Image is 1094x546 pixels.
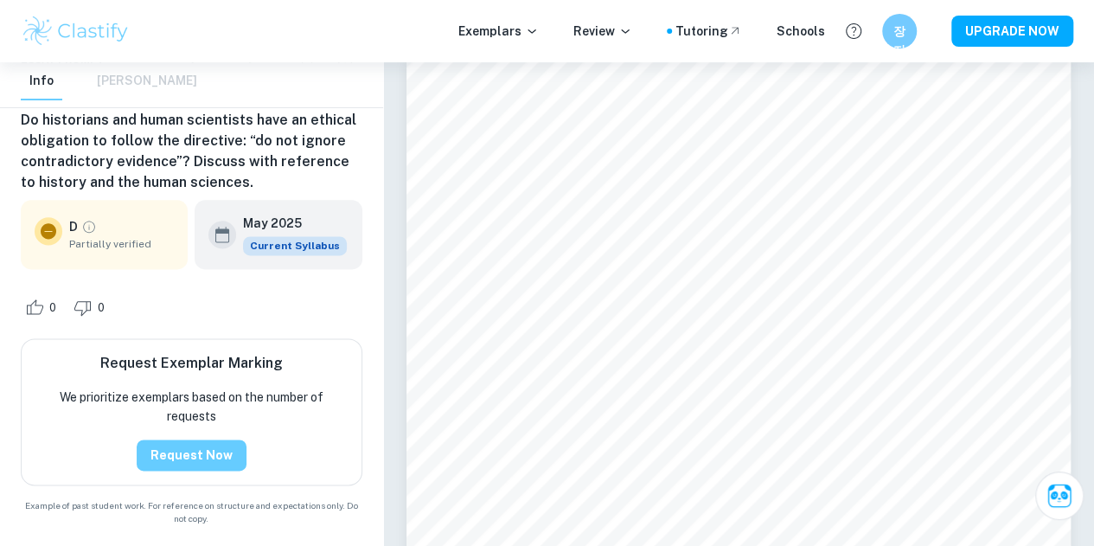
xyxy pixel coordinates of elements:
p: D [69,217,78,236]
span: Example of past student work. For reference on structure and expectations only. Do not copy. [21,499,362,525]
p: We prioritize exemplars based on the number of requests [35,388,348,426]
h6: May 2025 [243,214,333,233]
h6: Do historians and human scientists have an ethical obligation to follow the directive: “do not ig... [21,110,362,193]
span: Partially verified [69,236,174,252]
button: 장지 [882,14,917,48]
img: Clastify logo [21,14,131,48]
button: Request Now [137,440,246,471]
div: Dislike [69,293,114,321]
button: Ask Clai [1035,472,1084,520]
h6: 장지 [890,22,910,41]
span: Current Syllabus [243,236,347,255]
div: Like [21,293,66,321]
a: Grade partially verified [81,219,97,234]
h6: Request Exemplar Marking [100,353,283,374]
a: Tutoring [675,22,742,41]
span: 0 [40,299,66,317]
span: 0 [88,299,114,317]
button: Help and Feedback [839,16,868,46]
button: Info [21,62,62,100]
a: Schools [777,22,825,41]
p: Exemplars [458,22,539,41]
button: UPGRADE NOW [951,16,1073,47]
p: Review [573,22,632,41]
div: This exemplar is based on the current syllabus. Feel free to refer to it for inspiration/ideas wh... [243,236,347,255]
